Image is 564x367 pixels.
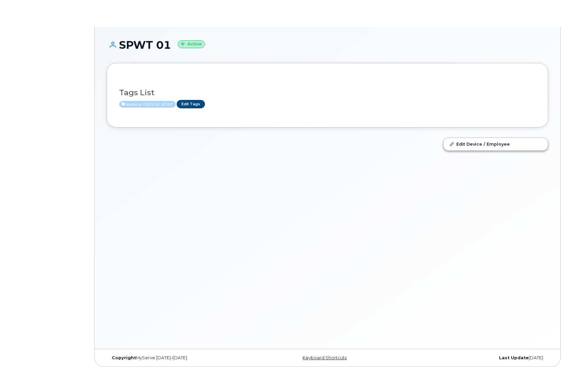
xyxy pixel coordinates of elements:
[178,40,205,48] small: Active
[112,355,136,360] strong: Copyright
[444,138,548,150] a: Edit Device / Employee
[107,39,548,51] h1: SPWT 01
[177,100,205,108] a: Edit Tags
[107,355,254,361] div: MyServe [DATE]–[DATE]
[119,101,176,108] span: Active
[401,355,548,361] div: [DATE]
[303,355,347,360] a: Keyboard Shortcuts
[499,355,529,360] strong: Last Update
[119,88,536,97] h3: Tags List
